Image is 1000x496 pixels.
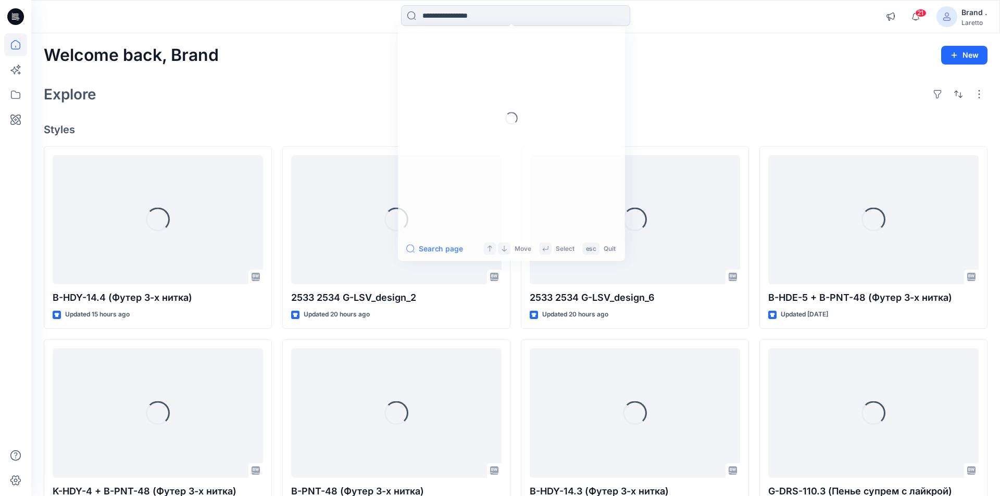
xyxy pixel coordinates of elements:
[941,46,988,65] button: New
[781,309,828,320] p: Updated [DATE]
[406,243,463,255] button: Search page
[556,243,574,253] p: Select
[961,19,987,27] div: Laretto
[65,309,130,320] p: Updated 15 hours ago
[586,243,597,253] p: esc
[53,290,263,305] p: B-HDY-14.4 (Футер 3-х нитка)
[44,123,988,136] h4: Styles
[943,12,951,21] svg: avatar
[915,9,927,17] span: 21
[604,243,616,253] p: Quit
[961,6,987,19] div: Brand .
[291,290,502,305] p: 2533 2534 G-LSV_design_2
[515,243,531,253] p: Move
[44,86,96,103] h2: Explore
[44,46,219,65] h2: Welcome back, Brand
[768,290,979,305] p: B-HDE-5 + B-PNT-48 (Футер 3-х нитка)
[304,309,370,320] p: Updated 20 hours ago
[530,290,740,305] p: 2533 2534 G-LSV_design_6
[542,309,608,320] p: Updated 20 hours ago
